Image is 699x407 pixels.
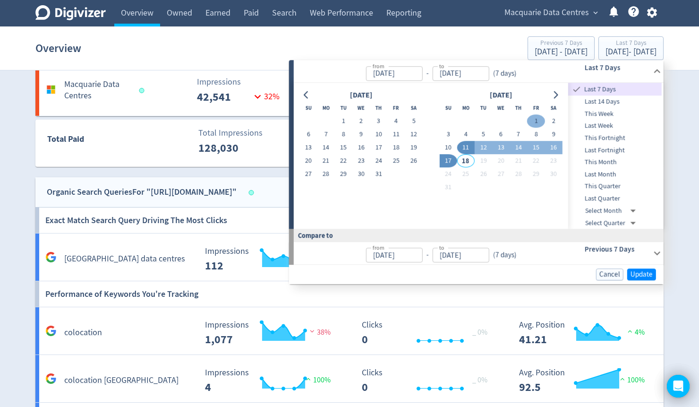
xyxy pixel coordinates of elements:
button: 28 [317,168,335,181]
h6: Previous 7 Days [584,244,649,255]
div: Last 14 Days [568,95,662,108]
a: [GEOGRAPHIC_DATA] data centres Impressions 112 Impressions 112 6% Clicks 5 Clicks 5 150% Avg. Pos... [35,234,664,281]
a: Macquarie Data CentresImpressions42,54132%Clicks2944%Conversions0.00ROAS0.0Amount Spend$529.5038% [35,69,664,116]
button: 3 [370,115,387,128]
div: Compare to [289,229,664,242]
div: Last Month [568,168,662,181]
span: Data last synced: 18 Aug 2025, 4:02am (AEST) [249,190,257,195]
button: 25 [457,168,475,181]
button: 9 [352,128,370,141]
button: 9 [545,128,562,141]
button: 19 [405,141,422,155]
span: _ 0% [472,375,487,385]
img: positive-performance.svg [618,375,627,382]
th: Friday [387,102,405,115]
th: Saturday [545,102,562,115]
button: 11 [457,141,475,155]
div: This Month [568,156,662,168]
p: Impressions [197,76,282,88]
a: colocation [GEOGRAPHIC_DATA] Impressions 4 Impressions 4 100% Clicks 0 Clicks 0 _ 0% Avg. Positio... [35,355,664,403]
div: from-to(7 days)Last 7 Days [294,60,664,83]
th: Monday [317,102,335,115]
button: 27 [492,168,510,181]
div: Last Fortnight [568,144,662,156]
div: - [422,68,432,79]
button: 18 [387,141,405,155]
button: 31 [439,181,457,194]
h5: colocation [GEOGRAPHIC_DATA] [64,375,179,386]
button: 20 [299,155,317,168]
div: ( 7 days ) [489,68,520,79]
span: This Month [568,157,662,167]
button: 13 [299,141,317,155]
svg: Avg. Position 41.21 [514,320,656,346]
span: This Fortnight [568,133,662,143]
div: Total Paid [36,132,140,150]
button: Cancel [596,268,623,280]
button: 31 [370,168,387,181]
span: Last Month [568,169,662,180]
div: Open Intercom Messenger [667,375,690,398]
button: 1 [527,115,545,128]
th: Tuesday [335,102,352,115]
span: 4% [625,328,645,337]
button: 21 [510,155,527,168]
div: from-to(7 days)Last 7 Days [294,83,664,229]
span: Last 14 Days [568,96,662,107]
div: from-to(7 days)Previous 7 Days [294,242,664,265]
button: 4 [387,115,405,128]
h5: [GEOGRAPHIC_DATA] data centres [64,253,185,265]
label: from [372,244,384,252]
div: Last Week [568,120,662,132]
button: 26 [475,168,492,181]
button: 1 [335,115,352,128]
button: 22 [527,155,545,168]
button: 14 [510,141,527,155]
th: Sunday [299,102,317,115]
span: 100% [618,375,645,385]
div: Last Quarter [568,192,662,205]
span: Last Week [568,121,662,131]
span: Data last synced: 17 Aug 2025, 2:01pm (AEST) [139,88,147,93]
div: Select Quarter [585,217,639,229]
th: Monday [457,102,475,115]
button: 26 [405,155,422,168]
div: ( 7 days ) [489,250,516,261]
h6: Performance of Keywords You're Tracking [45,281,198,307]
svg: Impressions 112 [200,247,342,272]
div: [DATE] - [DATE] [605,48,656,56]
button: 17 [370,141,387,155]
button: 23 [545,155,562,168]
button: 11 [387,128,405,141]
button: 6 [299,128,317,141]
div: Organic Search Queries For "[URL][DOMAIN_NAME]" [47,185,237,199]
button: 7 [510,128,527,141]
div: Select Month [585,205,639,217]
span: This Week [568,109,662,119]
div: [DATE] - [DATE] [535,48,588,56]
button: Macquarie Data Centres [501,5,600,20]
span: Update [631,271,653,278]
button: 30 [545,168,562,181]
th: Sunday [439,102,457,115]
button: 20 [492,155,510,168]
button: 19 [475,155,492,168]
button: 23 [352,155,370,168]
button: 10 [370,128,387,141]
button: 2 [545,115,562,128]
div: [DATE] [347,89,375,102]
span: expand_more [591,9,600,17]
button: 30 [352,168,370,181]
span: Cancel [599,271,620,278]
button: 15 [335,141,352,155]
span: Macquarie Data Centres [504,5,589,20]
label: to [439,62,444,70]
div: [DATE] [486,89,515,102]
button: 6 [492,128,510,141]
button: 16 [545,141,562,155]
button: 3 [439,128,457,141]
button: Go to next month [549,88,563,102]
img: positive-performance.svg [304,375,313,382]
span: 38% [307,328,331,337]
svg: Google Analytics [45,251,57,263]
